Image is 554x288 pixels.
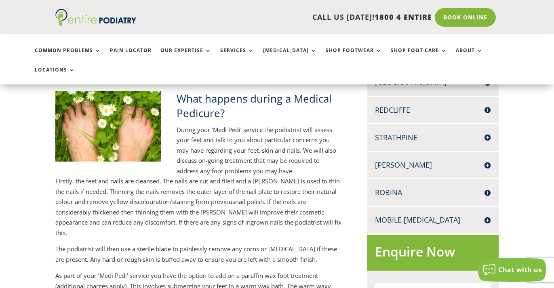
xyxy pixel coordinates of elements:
h4: Redcliffe [375,105,490,115]
p: During your ‘Medi Pedi’ service the podiatrist will assess your feet and talk to you about partic... [177,125,343,177]
a: Pain Locator [110,48,152,65]
keyword: nail polish [235,198,264,206]
a: Common Problems [35,48,101,65]
a: Services [220,48,254,65]
span: Chat with us [498,265,542,274]
p: Firstly, the feet and nails are cleansed. The nails are cut and filed and a [PERSON_NAME] is used... [55,176,343,244]
img: logo (1) [55,9,136,26]
h4: Mobile [MEDICAL_DATA] [375,215,490,225]
h4: Strathpine [375,132,490,143]
h2: What happens during a Medical Pedicure? [177,91,343,125]
h4: [PERSON_NAME] [375,160,490,170]
a: Locations [35,67,75,84]
a: Book Online [435,8,496,27]
a: Entire Podiatry [55,19,136,27]
a: Our Expertise [160,48,211,65]
h2: Enquire Now [375,243,490,265]
p: The podiatrist will then use a sterile blade to painlessly remove any corns or [MEDICAL_DATA] if ... [55,244,343,271]
p: CALL US [DATE]! [156,12,432,23]
img: Medical Pedicure or Medi Pedi [55,91,161,162]
a: About [456,48,483,65]
button: Chat with us [478,258,546,282]
h4: Robina [375,187,490,198]
a: [MEDICAL_DATA] [263,48,317,65]
span: 1800 4 ENTIRE [375,12,432,22]
a: Shop Footwear [326,48,382,65]
a: Shop Foot Care [391,48,447,65]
